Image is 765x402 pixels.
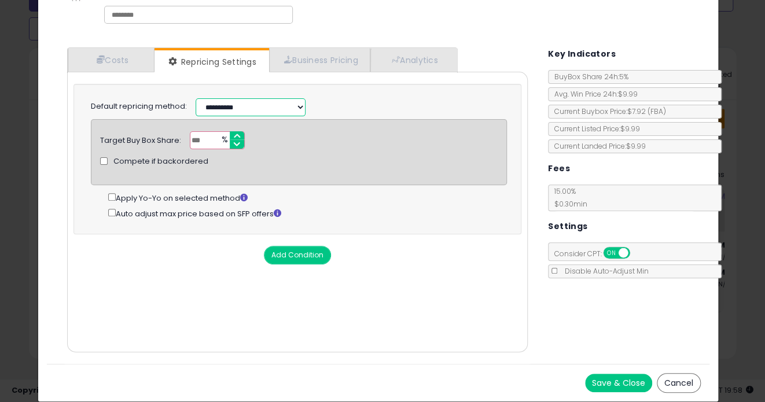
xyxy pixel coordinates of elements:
[549,124,640,134] span: Current Listed Price: $9.99
[559,266,649,276] span: Disable Auto-Adjust Min
[264,246,331,264] button: Add Condition
[269,48,370,72] a: Business Pricing
[585,374,652,392] button: Save & Close
[215,132,233,149] span: %
[108,191,507,204] div: Apply Yo-Yo on selected method
[628,248,647,258] span: OFF
[548,161,570,176] h5: Fees
[549,249,645,259] span: Consider CPT:
[627,106,666,116] span: $7.92
[108,206,507,220] div: Auto adjust max price based on SFP offers
[549,199,587,209] span: $0.30 min
[549,89,638,99] span: Avg. Win Price 24h: $9.99
[548,219,587,234] h5: Settings
[604,248,619,258] span: ON
[549,186,587,209] span: 15.00 %
[113,156,208,167] span: Compete if backordered
[549,106,666,116] span: Current Buybox Price:
[370,48,456,72] a: Analytics
[68,48,155,72] a: Costs
[91,101,187,112] label: Default repricing method:
[549,72,628,82] span: BuyBox Share 24h: 5%
[657,373,701,393] button: Cancel
[155,50,268,73] a: Repricing Settings
[100,131,181,146] div: Target Buy Box Share:
[648,106,666,116] span: ( FBA )
[549,141,646,151] span: Current Landed Price: $9.99
[548,47,616,61] h5: Key Indicators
